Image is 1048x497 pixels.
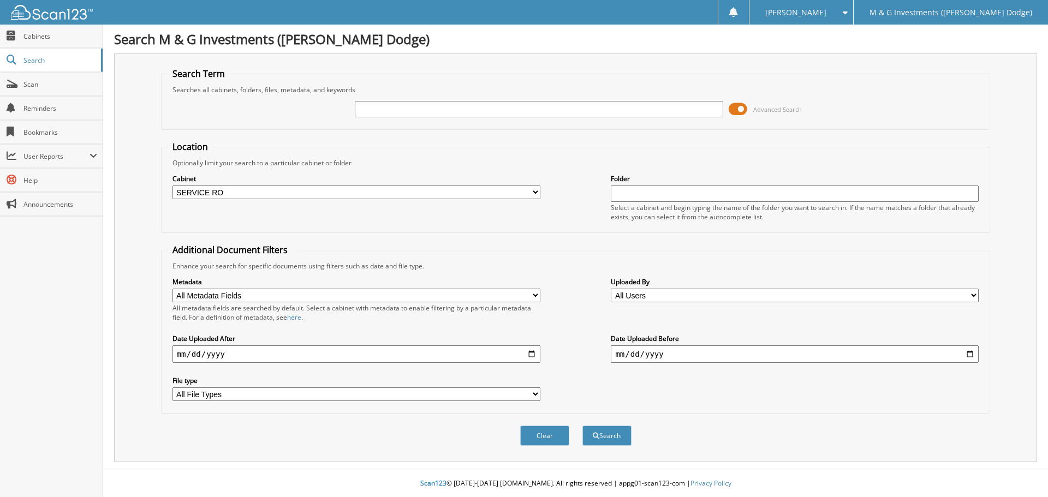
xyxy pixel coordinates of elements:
[172,376,540,385] label: File type
[167,141,213,153] legend: Location
[23,128,97,137] span: Bookmarks
[23,152,90,161] span: User Reports
[167,244,293,256] legend: Additional Document Filters
[167,68,230,80] legend: Search Term
[23,56,96,65] span: Search
[23,32,97,41] span: Cabinets
[611,203,979,221] div: Select a cabinet and begin typing the name of the folder you want to search in. If the name match...
[690,478,731,488] a: Privacy Policy
[582,426,632,446] button: Search
[753,105,802,113] span: Advanced Search
[23,80,97,89] span: Scan
[420,478,446,488] span: Scan123
[172,277,540,286] label: Metadata
[11,5,93,20] img: scan123-logo-white.svg
[114,30,1037,48] h1: Search M & G Investments ([PERSON_NAME] Dodge)
[520,426,569,446] button: Clear
[993,445,1048,497] iframe: Chat Widget
[23,176,97,185] span: Help
[611,334,979,343] label: Date Uploaded Before
[172,334,540,343] label: Date Uploaded After
[172,345,540,363] input: start
[172,303,540,322] div: All metadata fields are searched by default. Select a cabinet with metadata to enable filtering b...
[172,174,540,183] label: Cabinet
[167,261,985,271] div: Enhance your search for specific documents using filters such as date and file type.
[103,470,1048,497] div: © [DATE]-[DATE] [DOMAIN_NAME]. All rights reserved | appg01-scan123-com |
[611,345,979,363] input: end
[611,174,979,183] label: Folder
[23,104,97,113] span: Reminders
[167,85,985,94] div: Searches all cabinets, folders, files, metadata, and keywords
[611,277,979,286] label: Uploaded By
[765,9,826,16] span: [PERSON_NAME]
[167,158,985,167] div: Optionally limit your search to a particular cabinet or folder
[287,313,301,322] a: here
[870,9,1032,16] span: M & G Investments ([PERSON_NAME] Dodge)
[23,200,97,209] span: Announcements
